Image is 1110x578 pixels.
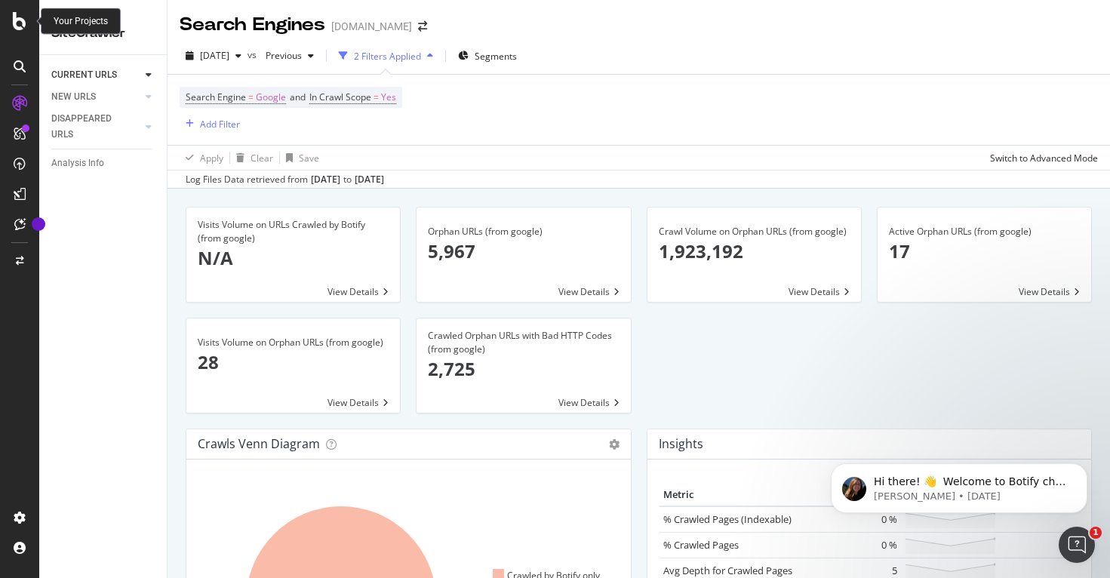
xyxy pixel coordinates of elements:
div: 2 Filters Applied [354,50,421,63]
h4: Crawls Venn Diagram [198,434,320,454]
div: [DATE] [311,173,340,186]
div: CURRENT URLS [51,67,117,83]
a: Avg Depth for Crawled Pages [663,564,792,577]
button: Segments [452,44,523,68]
i: Options [609,439,620,450]
span: Previous [260,49,302,62]
button: Switch to Advanced Mode [984,146,1098,170]
div: Search Engines [180,12,325,38]
button: [DATE] [180,44,248,68]
a: CURRENT URLS [51,67,141,83]
div: [DOMAIN_NAME] [331,19,412,34]
div: Switch to Advanced Mode [990,152,1098,164]
a: DISAPPEARED URLS [51,111,141,143]
div: Log Files Data retrieved from to [186,173,384,186]
span: In Crawl Scope [309,91,371,103]
span: = [248,91,254,103]
a: % Crawled Pages [663,538,739,552]
div: Apply [200,152,223,164]
div: Save [299,152,319,164]
span: Segments [475,50,517,63]
iframe: Intercom notifications message [808,432,1110,537]
div: Analysis Info [51,155,104,171]
button: Previous [260,44,320,68]
a: NEW URLS [51,89,141,105]
span: and [290,91,306,103]
h4: Insights [659,434,703,454]
div: arrow-right-arrow-left [418,21,427,32]
button: 2 Filters Applied [333,44,439,68]
button: Clear [230,146,273,170]
div: Tooltip anchor [32,217,45,231]
button: Apply [180,146,223,170]
span: Google [256,87,286,108]
div: Your Projects [54,15,108,28]
span: 2025 Aug. 29th [200,49,229,62]
span: Search Engine [186,91,246,103]
span: 1 [1090,527,1102,539]
a: Analysis Info [51,155,156,171]
th: Metric [660,484,841,506]
div: NEW URLS [51,89,96,105]
span: = [374,91,379,103]
span: Yes [381,87,396,108]
span: vs [248,48,260,61]
div: [DATE] [355,173,384,186]
td: 0 % [841,532,901,558]
div: Add Filter [200,118,240,131]
button: Add Filter [180,115,240,133]
div: Clear [251,152,273,164]
button: Save [280,146,319,170]
div: DISAPPEARED URLS [51,111,128,143]
iframe: Intercom live chat [1059,527,1095,563]
a: % Crawled Pages (Indexable) [663,512,792,526]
